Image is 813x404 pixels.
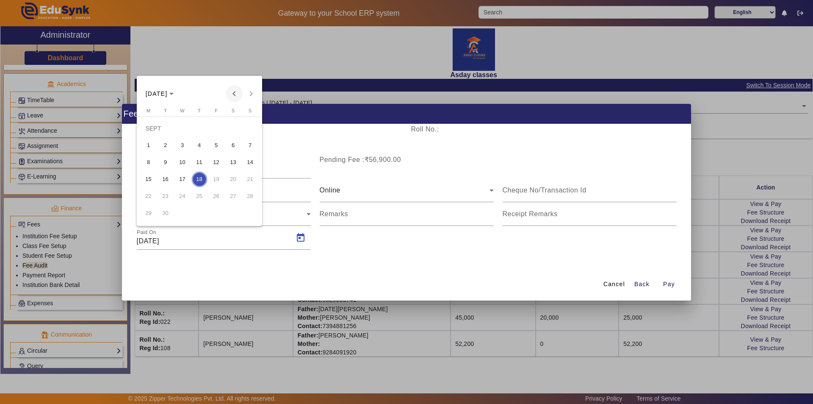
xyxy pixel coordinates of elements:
button: 5 September 2025 [208,137,225,154]
button: 13 September 2025 [225,154,242,171]
button: 2 September 2025 [157,137,174,154]
button: 30 September 2025 [157,205,174,222]
button: 15 September 2025 [140,171,157,188]
span: 23 [158,189,173,204]
span: F [215,108,218,113]
button: 18 September 2025 [191,171,208,188]
span: 13 [226,155,241,170]
span: T [164,108,167,113]
button: 14 September 2025 [242,154,259,171]
span: S [249,108,252,113]
button: Choose month and year [142,86,177,101]
span: 19 [209,172,224,187]
span: 2 [158,138,173,153]
span: 17 [175,172,190,187]
span: 18 [192,172,207,187]
button: 17 September 2025 [174,171,191,188]
button: 21 September 2025 [242,171,259,188]
button: 28 September 2025 [242,188,259,205]
button: 22 September 2025 [140,188,157,205]
span: 7 [243,138,258,153]
button: 7 September 2025 [242,137,259,154]
span: 6 [226,138,241,153]
button: 24 September 2025 [174,188,191,205]
button: 10 September 2025 [174,154,191,171]
span: 9 [158,155,173,170]
button: 12 September 2025 [208,154,225,171]
button: 3 September 2025 [174,137,191,154]
span: 20 [226,172,241,187]
span: 28 [243,189,258,204]
span: 16 [158,172,173,187]
span: 15 [141,172,156,187]
button: 4 September 2025 [191,137,208,154]
span: 4 [192,138,207,153]
button: 1 September 2025 [140,137,157,154]
span: 29 [141,206,156,221]
button: 16 September 2025 [157,171,174,188]
span: 25 [192,189,207,204]
button: 29 September 2025 [140,205,157,222]
span: 3 [175,138,190,153]
span: 5 [209,138,224,153]
button: 9 September 2025 [157,154,174,171]
span: [DATE] [146,90,168,97]
button: Previous month [226,85,243,102]
span: 12 [209,155,224,170]
span: 14 [243,155,258,170]
span: 21 [243,172,258,187]
button: 8 September 2025 [140,154,157,171]
span: S [232,108,235,113]
span: 27 [226,189,241,204]
span: 24 [175,189,190,204]
button: 27 September 2025 [225,188,242,205]
button: 26 September 2025 [208,188,225,205]
button: 25 September 2025 [191,188,208,205]
span: W [180,108,184,113]
button: 19 September 2025 [208,171,225,188]
button: 23 September 2025 [157,188,174,205]
span: 22 [141,189,156,204]
span: 1 [141,138,156,153]
button: 20 September 2025 [225,171,242,188]
span: 10 [175,155,190,170]
span: 30 [158,206,173,221]
span: M [147,108,150,113]
button: 11 September 2025 [191,154,208,171]
span: 8 [141,155,156,170]
span: T [198,108,201,113]
span: 11 [192,155,207,170]
td: SEPT [140,120,259,137]
span: 26 [209,189,224,204]
button: 6 September 2025 [225,137,242,154]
